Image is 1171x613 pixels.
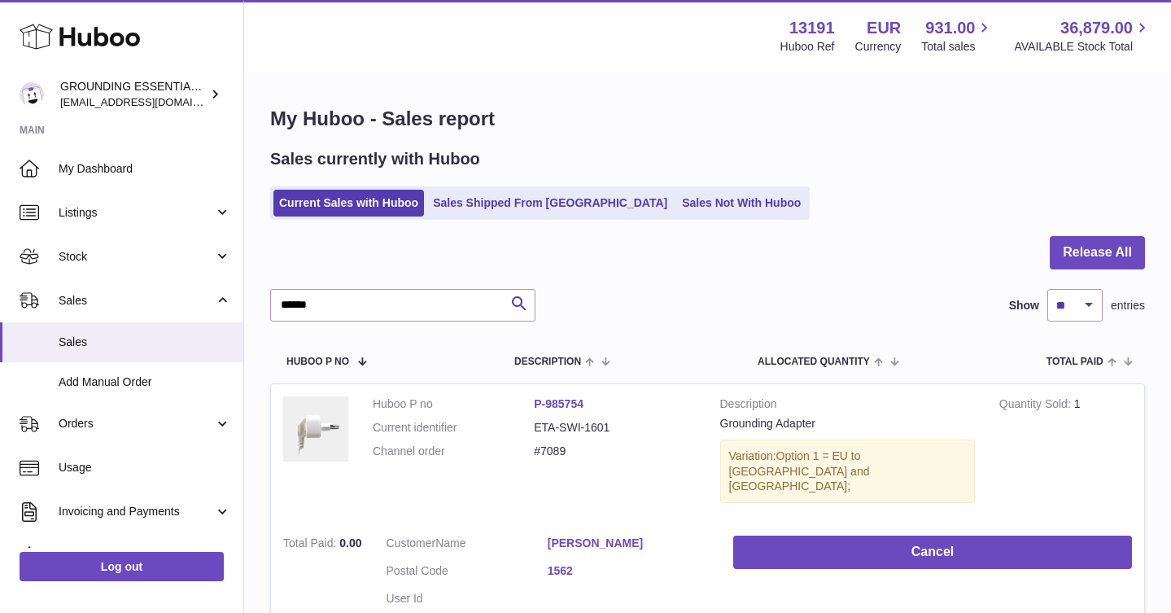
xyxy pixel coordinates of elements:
[60,95,239,108] span: [EMAIL_ADDRESS][DOMAIN_NAME]
[867,17,901,39] strong: EUR
[59,416,214,431] span: Orders
[286,357,349,367] span: Huboo P no
[1111,298,1145,313] span: entries
[676,190,806,217] a: Sales Not With Huboo
[534,420,695,436] dd: ETA-SWI-1601
[855,39,902,55] div: Currency
[59,504,214,519] span: Invoicing and Payments
[59,293,214,309] span: Sales
[1014,17,1151,55] a: 36,879.00 AVAILABLE Stock Total
[339,536,361,550] span: 0.00
[780,39,835,55] div: Huboo Ref
[729,449,870,493] span: Option 1 = EU to [GEOGRAPHIC_DATA] and [GEOGRAPHIC_DATA];
[387,563,548,583] dt: Postal Code
[387,591,548,606] dt: User Id
[59,460,231,475] span: Usage
[373,420,534,436] dt: Current identifier
[987,384,1144,523] td: 1
[20,552,224,581] a: Log out
[534,397,583,410] a: P-985754
[1050,236,1145,269] button: Release All
[925,17,975,39] span: 931.00
[273,190,424,217] a: Current Sales with Huboo
[427,190,673,217] a: Sales Shipped From [GEOGRAPHIC_DATA]
[59,205,214,221] span: Listings
[733,536,1132,569] button: Cancel
[373,444,534,459] dt: Channel order
[789,17,835,39] strong: 13191
[283,396,348,462] img: 2_aed135bd-6c55-4d21-905c-c7ea06f9ec1e.jpg
[921,39,994,55] span: Total sales
[534,444,695,459] dd: #7089
[1060,17,1133,39] span: 36,879.00
[758,357,870,367] span: ALLOCATED Quantity
[59,249,214,265] span: Stock
[720,416,975,431] div: Grounding Adapter
[270,148,480,170] h2: Sales currently with Huboo
[1014,39,1151,55] span: AVAILABLE Stock Total
[999,397,1074,414] strong: Quantity Sold
[387,536,436,550] span: Customer
[270,106,1145,132] h1: My Huboo - Sales report
[514,357,581,367] span: Description
[548,536,709,551] a: [PERSON_NAME]
[283,536,339,554] strong: Total Paid
[921,17,994,55] a: 931.00 Total sales
[373,396,534,412] dt: Huboo P no
[59,374,231,390] span: Add Manual Order
[1009,298,1039,313] label: Show
[720,396,975,416] strong: Description
[1046,357,1103,367] span: Total paid
[60,79,207,110] div: GROUNDING ESSENTIALS INTERNATIONAL SLU
[548,563,709,579] a: 1562
[59,161,231,177] span: My Dashboard
[720,440,975,504] div: Variation:
[387,536,548,555] dt: Name
[20,82,44,107] img: espenwkopperud@gmail.com
[59,335,231,350] span: Sales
